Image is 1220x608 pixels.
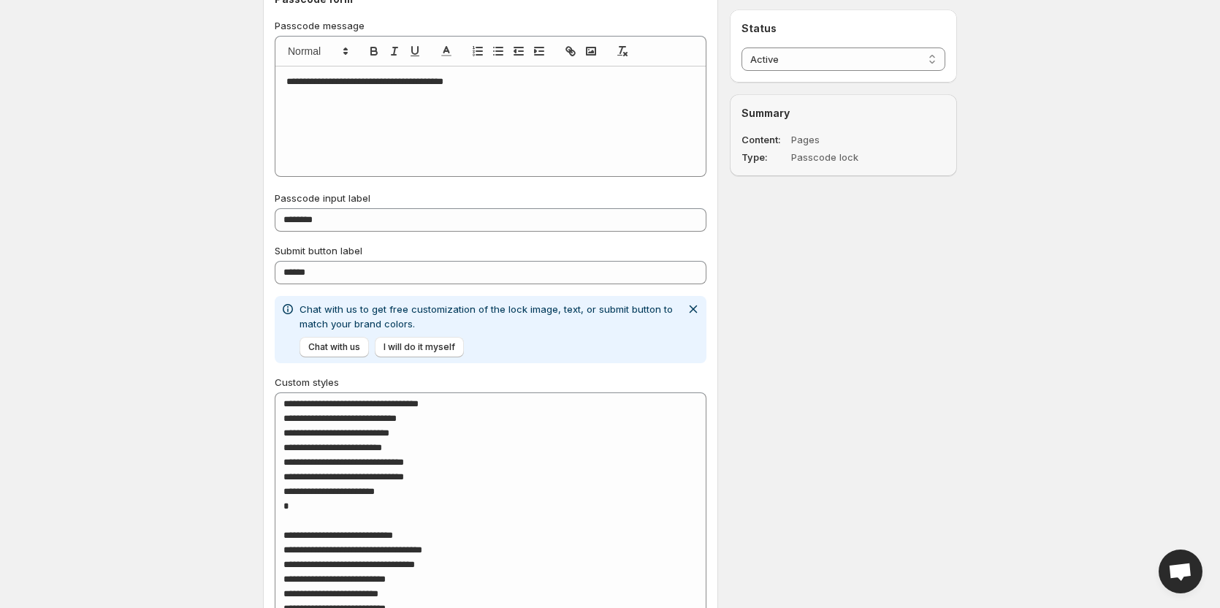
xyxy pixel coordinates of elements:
span: Custom styles [275,376,339,388]
h2: Summary [741,106,945,121]
span: Chat with us to get free customization of the lock image, text, or submit button to match your br... [300,303,673,330]
button: Dismiss notification [683,299,704,319]
span: Chat with us [308,341,360,353]
dt: Content : [741,132,788,147]
button: I will do it myself [375,337,464,357]
p: Passcode message [275,18,706,33]
dd: Pages [791,132,904,147]
button: Chat with us [300,337,369,357]
dd: Passcode lock [791,150,904,164]
span: Passcode input label [275,192,370,204]
div: Open chat [1159,550,1202,593]
dt: Type : [741,150,788,164]
h2: Status [741,21,945,36]
span: Submit button label [275,245,362,256]
span: I will do it myself [384,341,455,353]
